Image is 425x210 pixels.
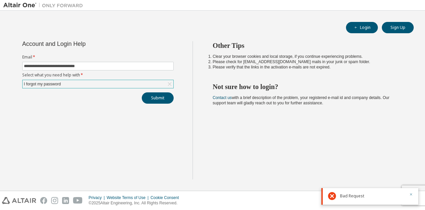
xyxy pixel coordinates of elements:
div: I forgot my password [23,80,62,88]
img: Altair One [3,2,86,9]
div: Cookie Consent [150,195,183,200]
div: I forgot my password [23,80,173,88]
img: youtube.svg [73,197,83,204]
li: Please check for [EMAIL_ADDRESS][DOMAIN_NAME] mails in your junk or spam folder. [213,59,402,64]
span: Bad Request [340,193,364,199]
button: Sign Up [382,22,414,33]
p: © 2025 Altair Engineering, Inc. All Rights Reserved. [89,200,183,206]
img: altair_logo.svg [2,197,36,204]
a: Contact us [213,95,232,100]
img: facebook.svg [40,197,47,204]
div: Privacy [89,195,107,200]
h2: Other Tips [213,41,402,50]
label: Select what you need help with [22,72,174,78]
li: Clear your browser cookies and local storage, if you continue experiencing problems. [213,54,402,59]
button: Login [346,22,378,33]
button: Submit [142,92,174,104]
li: Please verify that the links in the activation e-mails are not expired. [213,64,402,70]
label: Email [22,54,174,60]
img: linkedin.svg [62,197,69,204]
img: instagram.svg [51,197,58,204]
h2: Not sure how to login? [213,82,402,91]
div: Website Terms of Use [107,195,150,200]
span: with a brief description of the problem, your registered e-mail id and company details. Our suppo... [213,95,389,105]
div: Account and Login Help [22,41,143,47]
